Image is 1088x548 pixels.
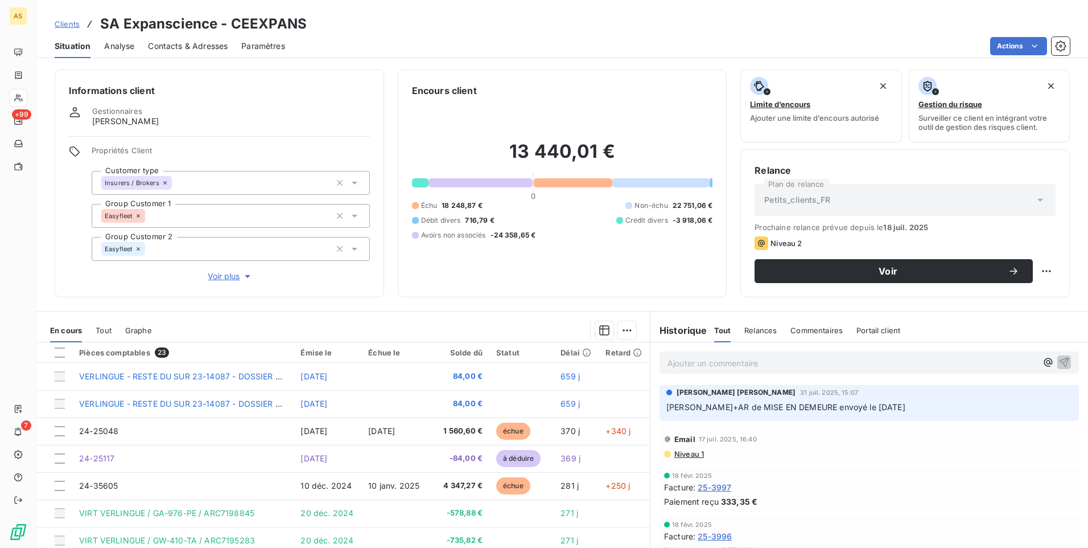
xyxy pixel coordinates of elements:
[800,389,858,396] span: 31 juil. 2025, 15:07
[300,348,355,357] div: Émise le
[496,348,547,357] div: Statut
[909,69,1070,142] button: Gestion du risqueSurveiller ce client en intégrant votre outil de gestion des risques client.
[561,348,592,357] div: Délai
[664,530,695,542] span: Facture :
[496,423,530,440] span: échue
[79,347,287,358] div: Pièces comptables
[125,326,152,335] span: Graphe
[55,19,80,28] span: Clients
[605,348,643,357] div: Retard
[465,215,494,226] span: 716,79 €
[442,201,483,211] span: 18 248,87 €
[105,179,159,186] span: Insurers / Brokers
[634,201,667,211] span: Non-échu
[434,508,483,519] span: -578,88 €
[605,481,630,490] span: +250 j
[672,472,712,479] span: 18 févr. 2025
[650,324,707,337] h6: Historique
[92,270,370,283] button: Voir plus
[677,387,796,398] span: [PERSON_NAME] [PERSON_NAME]
[990,37,1047,55] button: Actions
[300,426,327,436] span: [DATE]
[421,201,438,211] span: Échu
[664,496,719,508] span: Paiement reçu
[79,481,118,490] span: 24-35605
[561,535,578,545] span: 271 j
[55,40,90,52] span: Situation
[434,426,483,437] span: 1 560,60 €
[368,348,421,357] div: Échue le
[790,326,843,335] span: Commentaires
[368,426,395,436] span: [DATE]
[673,449,704,459] span: Niveau 1
[918,113,1060,132] span: Surveiller ce client en intégrant votre outil de gestion des risques client.
[241,40,285,52] span: Paramètres
[12,109,31,120] span: +99
[172,178,181,188] input: Ajouter une valeur
[55,18,80,30] a: Clients
[208,271,253,282] span: Voir plus
[50,326,82,335] span: En cours
[764,194,830,206] span: Petits_clients_FR
[79,426,118,436] span: 24-25048
[434,453,483,464] span: -84,00 €
[434,480,483,492] span: 4 347,27 €
[673,201,713,211] span: 22 751,06 €
[105,246,133,252] span: Easyfleet
[300,371,327,381] span: [DATE]
[664,481,695,493] span: Facture :
[92,116,159,127] span: [PERSON_NAME]
[561,453,580,463] span: 369 j
[673,215,713,226] span: -3 918,06 €
[434,371,483,382] span: 84,00 €
[918,100,982,109] span: Gestion du risque
[1049,509,1077,537] iframe: Intercom live chat
[561,371,580,381] span: 659 j
[740,69,901,142] button: Limite d’encoursAjouter une limite d’encours autorisé
[755,259,1033,283] button: Voir
[145,244,154,254] input: Ajouter une valeur
[92,146,370,162] span: Propriétés Client
[561,508,578,518] span: 271 j
[605,426,630,436] span: +340 j
[434,348,483,357] div: Solde dû
[79,399,328,408] span: VERLINGUE - RESTE DU SUR 23-14087 - DOSSIER ARC6393939
[561,399,580,408] span: 659 j
[148,40,228,52] span: Contacts & Adresses
[698,530,732,542] span: 25-3996
[768,267,1008,276] span: Voir
[79,371,323,381] span: VERLINGUE - RESTE DU SUR 23-14087 - DOSSIER ARC6391113
[155,347,169,358] span: 23
[672,521,712,528] span: 18 févr. 2025
[21,420,31,431] span: 7
[770,239,802,248] span: Niveau 2
[421,230,486,240] span: Avoirs non associés
[434,535,483,546] span: -735,82 €
[300,453,327,463] span: [DATE]
[9,7,27,25] div: AS
[412,84,477,97] h6: Encours client
[496,450,541,467] span: à déduire
[79,508,254,518] span: VIRT VERLINGUE / GA-976-PE / ARC7198845
[496,477,530,494] span: échue
[100,14,307,34] h3: SA Expanscience - CEEXPANS
[856,326,900,335] span: Portail client
[421,215,461,226] span: Débit divers
[69,84,370,97] h6: Informations client
[79,453,114,463] span: 24-25117
[699,436,757,443] span: 17 juil. 2025, 16:40
[561,426,580,436] span: 370 j
[721,496,757,508] span: 333,35 €
[744,326,777,335] span: Relances
[666,402,905,412] span: [PERSON_NAME]+AR de MISE EN DEMEURE envoyé le [DATE]
[755,223,1056,232] span: Prochaine relance prévue depuis le
[755,163,1056,177] h6: Relance
[698,481,731,493] span: 25-3997
[104,40,134,52] span: Analyse
[750,113,879,122] span: Ajouter une limite d’encours autorisé
[300,481,352,490] span: 10 déc. 2024
[92,107,142,116] span: Gestionnaires
[714,326,731,335] span: Tout
[300,535,353,545] span: 20 déc. 2024
[300,508,353,518] span: 20 déc. 2024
